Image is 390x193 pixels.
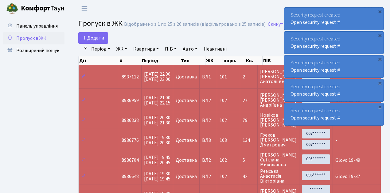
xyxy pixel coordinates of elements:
a: ПІБ [162,44,179,54]
span: 134 [243,138,255,143]
th: Період [141,56,180,65]
span: ВЛ3 [202,138,214,143]
span: 101 [220,74,227,80]
a: Open security request # [291,115,340,121]
span: 102 [220,97,227,104]
span: Пропуск в ЖК [16,35,46,42]
span: 102 [220,117,227,124]
span: Доставка [176,74,197,79]
span: - [335,137,337,144]
span: [PERSON_NAME] [PERSON_NAME] Анатоліївна [260,69,297,84]
a: Додати [78,32,108,44]
span: 5 [243,158,255,163]
a: Open security request # [291,19,340,26]
a: Панель управління [3,20,64,32]
span: Доставка [176,174,197,179]
button: Переключити навігацію [77,3,92,13]
span: Доставка [176,158,197,163]
b: Комфорт [21,3,50,13]
span: Розширений пошук [16,47,59,54]
span: ВЛ2 [202,118,214,123]
a: Неактивні [201,44,229,54]
th: корп. [223,56,245,65]
span: 8937112 [122,74,139,80]
span: [DATE] 19:30 [DATE] 19:45 [144,170,170,182]
th: Тип [180,56,205,65]
div: × [377,8,383,14]
span: [DATE] 19:30 [DATE] 20:30 [144,134,170,146]
span: [PERSON_NAME] [PERSON_NAME] Андріївна [260,93,297,108]
span: ВЛ2 [202,98,214,103]
th: ЖК [205,56,223,65]
div: Security request created [284,103,384,125]
span: ВЛ2 [202,174,214,179]
th: Дії [79,56,119,65]
span: Glovo 19-37 [335,173,360,180]
span: 8936838 [122,117,139,124]
span: Доставка [176,98,197,103]
span: Доставка [176,138,197,143]
span: [PERSON_NAME] Світлана Миколаївна [260,153,297,167]
a: Скинути [268,21,286,27]
span: 2 [243,74,255,79]
span: 79 [243,118,255,123]
div: Security request created [284,32,384,54]
span: Додати [82,35,104,41]
span: 8936776 [122,137,139,144]
div: × [377,104,383,110]
span: 27 [243,98,255,103]
span: 8936648 [122,173,139,180]
span: Греков [PERSON_NAME] Дмитрович [260,133,297,147]
div: × [377,32,383,38]
a: Пропуск в ЖК [3,32,64,44]
span: Новіков [PERSON_NAME] [PERSON_NAME] [260,113,297,127]
a: Період [89,44,113,54]
a: Open security request # [291,67,340,74]
span: 8936704 [122,157,139,164]
a: Open security request # [291,43,340,50]
span: ВЛ1 [202,74,214,79]
span: [DATE] 21:00 [DATE] 22:15 [144,94,170,106]
span: [DATE] 22:00 [DATE] 23:00 [144,71,170,83]
div: Security request created [284,8,384,30]
th: ПІБ [263,56,305,65]
span: [DATE] 19:45 [DATE] 20:45 [144,154,170,166]
img: logo.png [6,2,18,15]
span: Панель управління [16,23,58,29]
div: Security request created [284,55,384,78]
span: 8936959 [122,97,139,104]
th: Кв. [245,56,263,65]
a: ВЛ2 -. К. [364,5,383,12]
div: Відображено з 1 по 25 з 26 записів (відфільтровано з 25 записів). [124,21,267,27]
span: Доставка [176,118,197,123]
a: Open security request # [291,91,340,97]
span: Glovo 19-49 [335,157,360,164]
span: Пропуск в ЖК [78,18,123,29]
span: 42 [243,174,255,179]
a: Розширений пошук [3,44,64,57]
span: ВЛ2 [202,158,214,163]
span: Таун [21,3,64,14]
a: Квартира [131,44,161,54]
span: [DATE] 20:30 [DATE] 21:30 [144,114,170,126]
span: Ремська Анастасія Вікторівна [260,169,297,184]
span: 102 [220,157,227,164]
div: × [377,56,383,62]
div: Security request created [284,79,384,101]
a: Авто [180,44,200,54]
span: 103 [220,137,227,144]
a: ЖК [114,44,130,54]
div: × [377,80,383,86]
th: # [119,56,141,65]
span: 102 [220,173,227,180]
